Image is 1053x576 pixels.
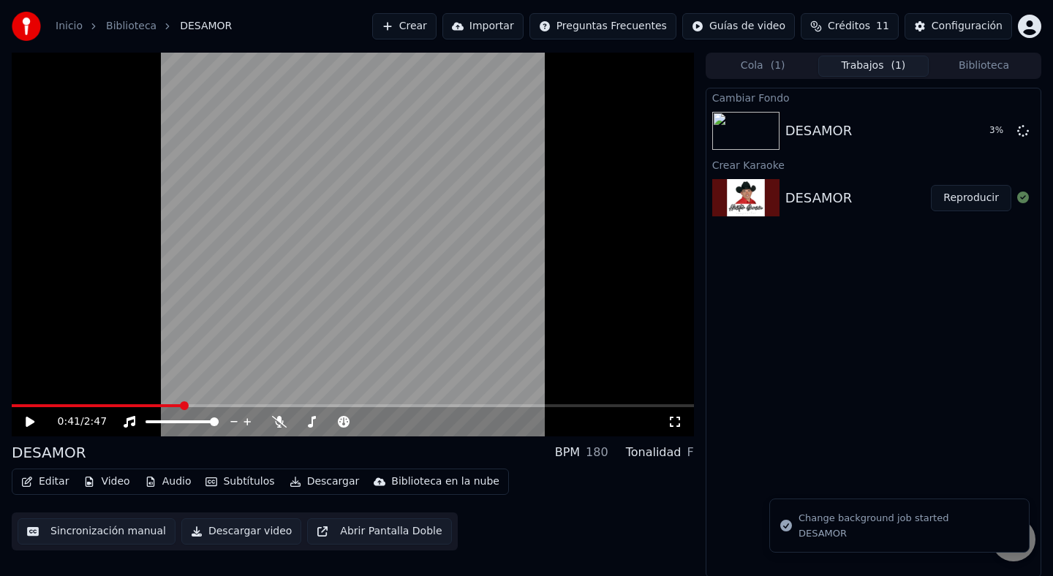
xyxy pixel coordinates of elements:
[687,444,693,461] div: F
[706,156,1041,173] div: Crear Karaoke
[799,511,948,526] div: Change background job started
[56,19,232,34] nav: breadcrumb
[200,471,280,492] button: Subtítulos
[818,56,929,77] button: Trabajos
[682,13,795,39] button: Guías de video
[905,13,1012,39] button: Configuración
[139,471,197,492] button: Audio
[891,58,905,73] span: ( 1 )
[929,56,1039,77] button: Biblioteca
[706,88,1041,106] div: Cambiar Fondo
[84,414,107,429] span: 2:47
[12,442,86,463] div: DESAMOR
[372,13,437,39] button: Crear
[529,13,676,39] button: Preguntas Frecuentes
[307,518,451,545] button: Abrir Pantalla Doble
[58,414,93,429] div: /
[785,188,853,208] div: DESAMOR
[12,12,41,41] img: youka
[708,56,818,77] button: Cola
[771,58,785,73] span: ( 1 )
[586,444,608,461] div: 180
[932,19,1003,34] div: Configuración
[828,19,870,34] span: Créditos
[876,19,889,34] span: 11
[555,444,580,461] div: BPM
[931,185,1011,211] button: Reproducir
[181,518,301,545] button: Descargar video
[180,19,232,34] span: DESAMOR
[801,13,899,39] button: Créditos11
[106,19,156,34] a: Biblioteca
[56,19,83,34] a: Inicio
[626,444,682,461] div: Tonalidad
[442,13,524,39] button: Importar
[989,125,1011,137] div: 3 %
[78,471,135,492] button: Video
[785,121,853,141] div: DESAMOR
[58,414,80,429] span: 0:41
[391,474,499,489] div: Biblioteca en la nube
[15,471,75,492] button: Editar
[284,471,366,492] button: Descargar
[799,527,948,540] div: DESAMOR
[18,518,175,545] button: Sincronización manual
